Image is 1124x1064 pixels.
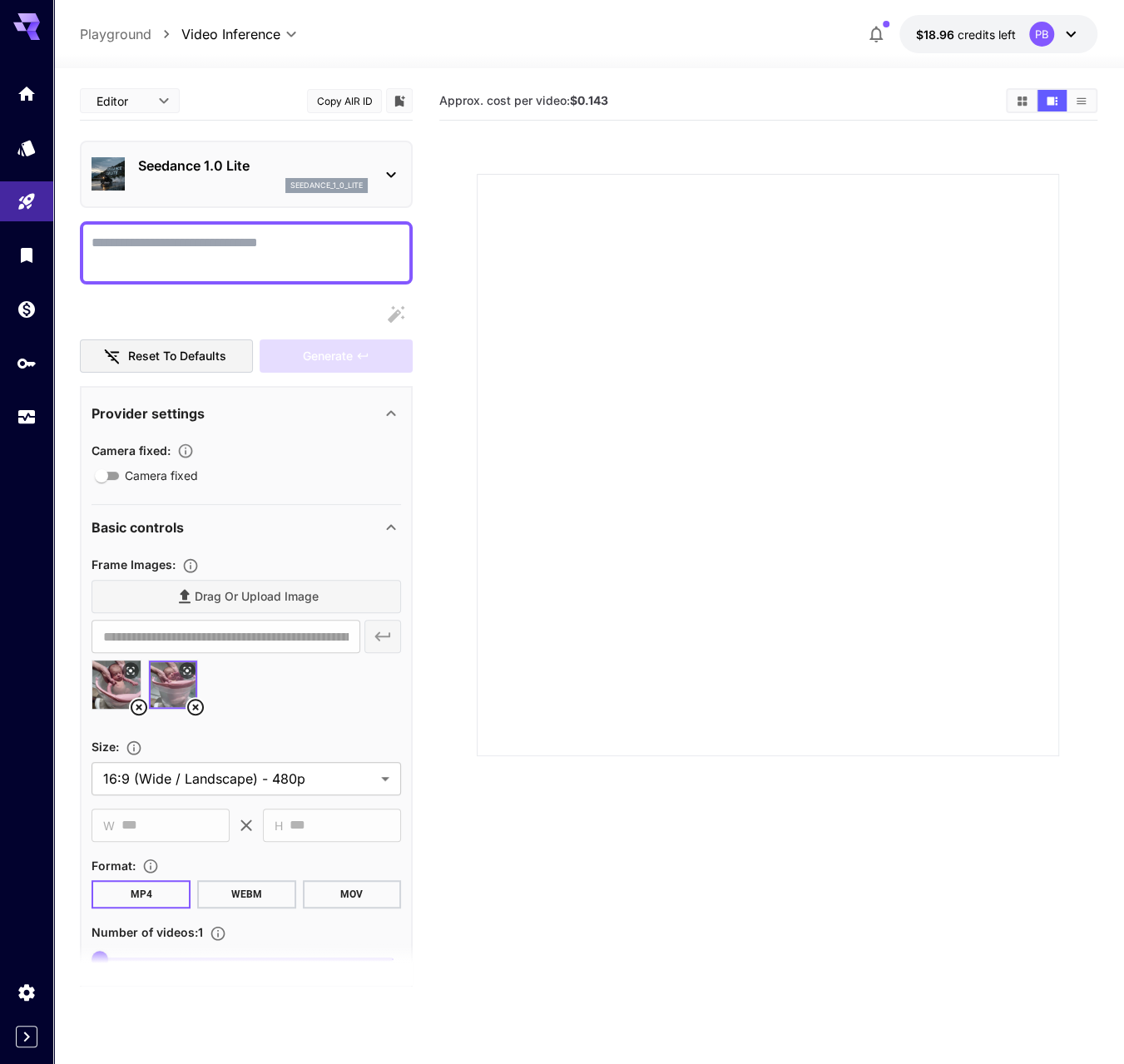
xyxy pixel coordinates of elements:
[103,816,115,835] span: W
[125,467,198,484] span: Camera fixed
[92,393,401,433] div: Provider settings
[1067,90,1096,111] button: Show videos in list view
[92,925,203,939] span: Number of videos : 1
[92,149,401,200] div: Seedance 1.0 Liteseedance_1_0_lite
[97,92,148,110] span: Editor
[307,89,382,113] button: Copy AIR ID
[439,93,608,107] span: Approx. cost per video:
[17,245,37,265] div: Library
[290,180,363,191] p: seedance_1_0_lite
[17,353,37,374] div: API Keys
[17,299,37,319] div: Wallet
[92,557,176,572] span: Frame Images :
[103,769,374,789] span: 16:9 (Wide / Landscape) - 480p
[16,1026,37,1047] button: Expand sidebar
[197,880,296,908] button: WEBM
[92,443,171,458] span: Camera fixed :
[958,27,1016,42] span: credits left
[203,925,233,942] button: Specify how many videos to generate in a single request. Each video generation will be charged se...
[92,880,191,908] button: MP4
[17,407,37,428] div: Usage
[136,858,166,874] button: Choose the file format for the output video.
[1006,88,1097,113] div: Show videos in grid viewShow videos in video viewShow videos in list view
[1037,90,1067,111] button: Show videos in video view
[1029,22,1054,47] div: PB
[176,557,205,574] button: Upload frame images.
[1008,90,1037,111] button: Show videos in grid view
[92,507,401,547] div: Basic controls
[92,859,136,873] span: Format :
[92,403,205,423] p: Provider settings
[17,982,37,1002] div: Settings
[92,517,184,537] p: Basic controls
[899,15,1097,53] button: $18.9582PB
[80,24,151,44] a: Playground
[17,83,37,104] div: Home
[138,156,368,176] p: Seedance 1.0 Lite
[916,27,958,42] span: $18.96
[80,339,253,374] button: Reset to defaults
[80,24,181,44] nav: breadcrumb
[916,26,1016,43] div: $18.9582
[17,191,37,212] div: Playground
[303,880,402,908] button: MOV
[119,740,149,756] button: Adjust the dimensions of the generated image by specifying its width and height in pixels, or sel...
[570,93,608,107] b: $0.143
[92,740,119,754] span: Size :
[392,91,407,111] button: Add to library
[275,816,283,835] span: H
[181,24,280,44] span: Video Inference
[17,137,37,158] div: Models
